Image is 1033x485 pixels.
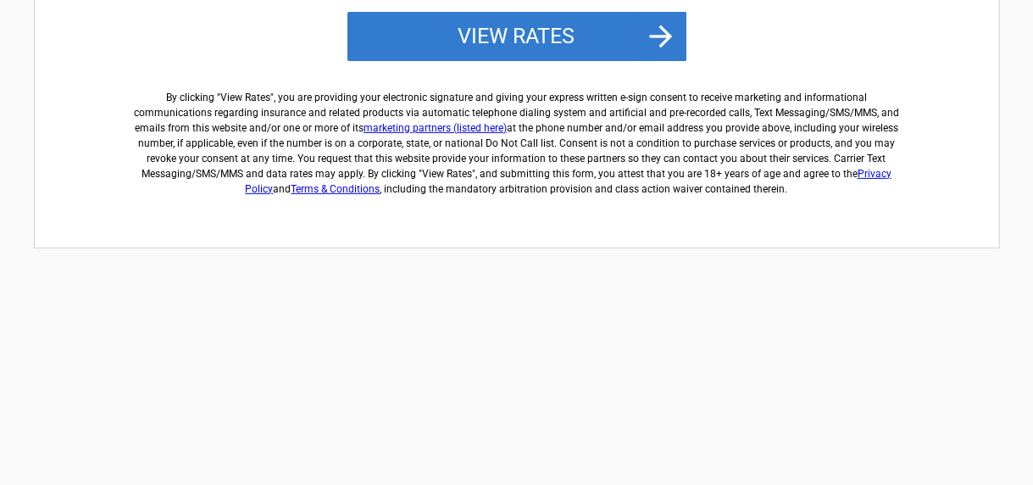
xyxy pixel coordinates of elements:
button: View Rates [347,12,686,61]
label: By clicking " ", you are providing your electronic signature and giving your express written e-si... [128,76,906,197]
span: View Rates [220,92,270,103]
a: Terms & Conditions [292,183,380,195]
a: Privacy Policy [246,168,892,195]
a: marketing partners (listed here) [364,122,507,134]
